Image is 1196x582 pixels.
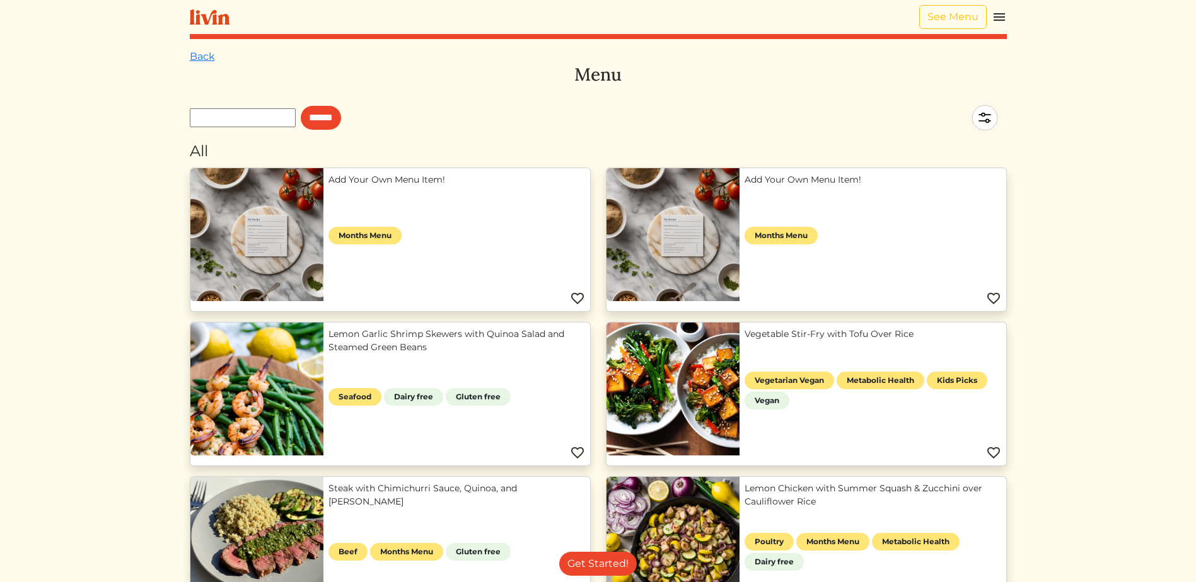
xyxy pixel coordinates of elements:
a: Add Your Own Menu Item! [328,173,585,186]
div: All [190,140,1007,163]
a: Add Your Own Menu Item! [745,173,1001,186]
img: menu_hamburger-cb6d353cf0ecd9f46ceae1c99ecbeb4a00e71ca567a856bd81f57e9d8c17bb26.svg [992,9,1007,25]
a: Get Started! [559,552,637,576]
img: Favorite menu item [570,291,585,306]
a: Vegetable Stir-Fry with Tofu Over Rice [745,328,1001,341]
img: Favorite menu item [986,445,1001,460]
a: Lemon Chicken with Summer Squash & Zucchini over Cauliflower Rice [745,482,1001,508]
a: Back [190,50,215,62]
a: Steak with Chimichurri Sauce, Quinoa, and [PERSON_NAME] [328,482,585,508]
img: Favorite menu item [986,291,1001,306]
img: Favorite menu item [570,445,585,460]
a: See Menu [919,5,987,29]
img: livin-logo-a0d97d1a881af30f6274990eb6222085a2533c92bbd1e4f22c21b4f0d0e3210c.svg [190,9,229,25]
a: Lemon Garlic Shrimp Skewers with Quinoa Salad and Steamed Green Beans [328,328,585,354]
h3: Menu [190,64,1007,86]
img: filter-5a7d962c2457a2d01fc3f3b070ac7679cf81506dd4bc827d76cf1eb68fb85cd7.svg [963,96,1007,140]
